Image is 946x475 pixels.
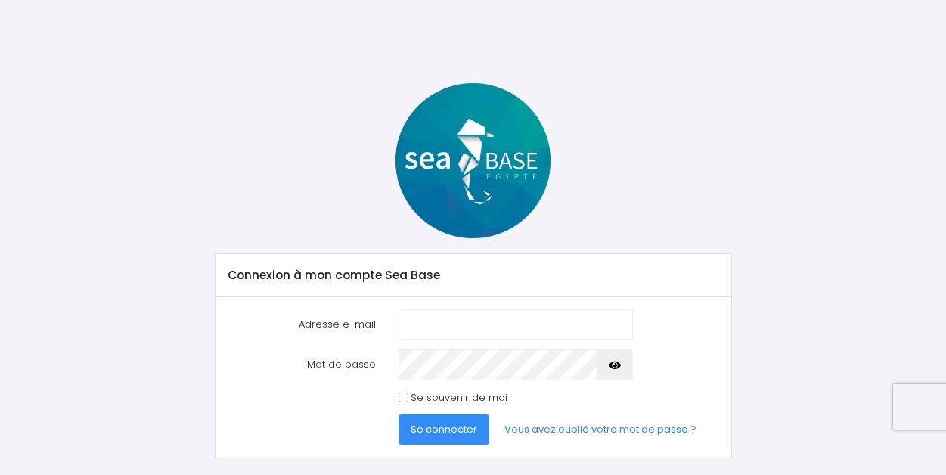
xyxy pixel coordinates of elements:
div: Connexion à mon compte Sea Base [216,254,731,296]
label: Se souvenir de moi [411,390,507,405]
a: Vous avez oublié votre mot de passe ? [492,414,709,445]
label: Mot de passe [216,349,387,380]
span: Se connecter [411,422,477,436]
label: Adresse e-mail [216,309,387,340]
button: Se connecter [399,414,489,445]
